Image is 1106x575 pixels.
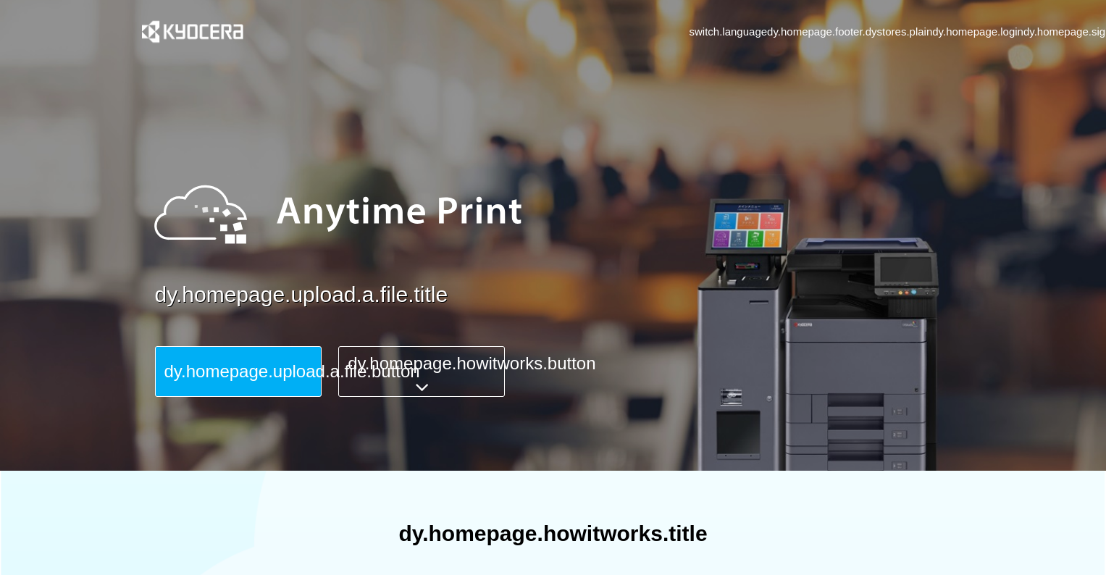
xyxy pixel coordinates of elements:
a: dy.homepage.login [932,24,1023,39]
button: dy.homepage.upload.a.file.button [155,346,322,397]
a: switch.language [690,24,768,39]
span: dy.homepage.upload.a.file.button [164,361,420,381]
a: dy.homepage.upload.a.file.title [155,280,988,311]
a: dy.homepage.footer.dystores.plain [767,24,932,39]
button: dy.homepage.howitworks.button [338,346,505,397]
